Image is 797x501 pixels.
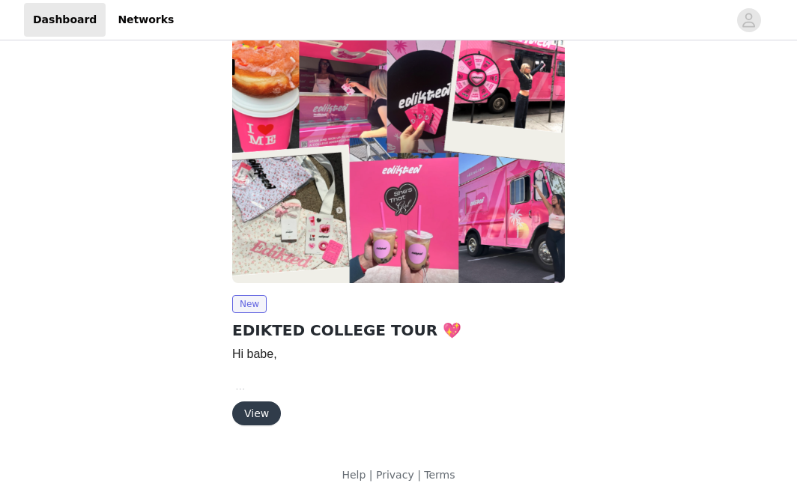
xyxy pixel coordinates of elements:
[417,469,421,481] span: |
[424,469,455,481] a: Terms
[24,3,106,37] a: Dashboard
[369,469,373,481] span: |
[232,319,565,341] h2: EDIKTED COLLEGE TOUR 💖
[109,3,183,37] a: Networks
[742,8,756,32] div: avatar
[376,469,414,481] a: Privacy
[232,347,277,360] span: Hi babe,
[232,34,565,283] img: Edikted
[342,469,366,481] a: Help
[232,295,267,313] span: New
[232,401,281,425] button: View
[232,408,281,419] a: View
